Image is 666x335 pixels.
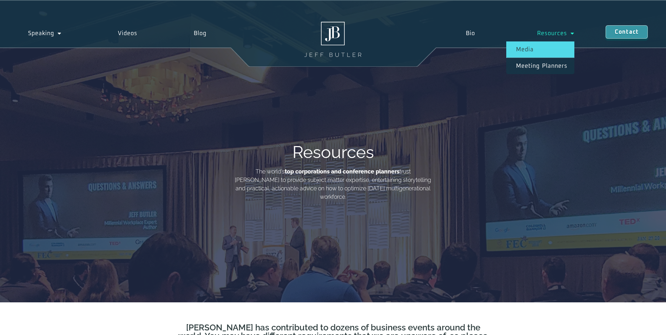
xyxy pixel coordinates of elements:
[506,25,606,41] a: Resources
[166,25,235,41] a: Blog
[285,168,400,175] b: top corporations and conference planners
[233,167,433,201] p: The world’s trust [PERSON_NAME] to provide subject matter expertise, entertaining storytelling an...
[435,25,606,41] nav: Menu
[615,29,639,35] span: Contact
[292,144,374,160] h1: Resources
[506,41,574,74] ul: Resources
[506,58,574,74] a: Meeting planners
[90,25,166,41] a: Videos
[435,25,506,41] a: Bio
[506,41,574,58] a: Media
[606,25,648,39] a: Contact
